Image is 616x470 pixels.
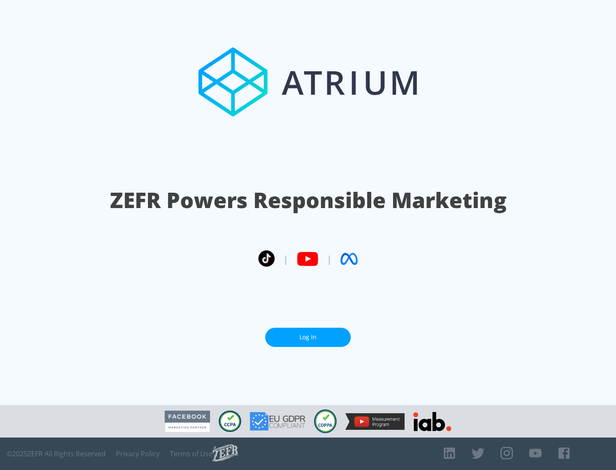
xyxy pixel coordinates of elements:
span: | [283,253,288,265]
span: © 2025 ZEFR All Rights Reserved [6,449,106,458]
span: | [327,253,332,265]
a: Terms of Use [170,449,213,458]
img: Facebook Marketing Partner [165,411,210,432]
a: Privacy Policy [116,449,160,458]
h1: ZEFR Powers Responsible Marketing [110,185,506,215]
img: GDPR Compliant [250,412,305,431]
img: COPPA Compliant [314,409,337,433]
img: IAB [413,412,451,431]
img: YouTube Measurement Program [345,413,405,430]
img: CCPA Compliant [219,411,241,432]
a: Log In [265,328,351,347]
